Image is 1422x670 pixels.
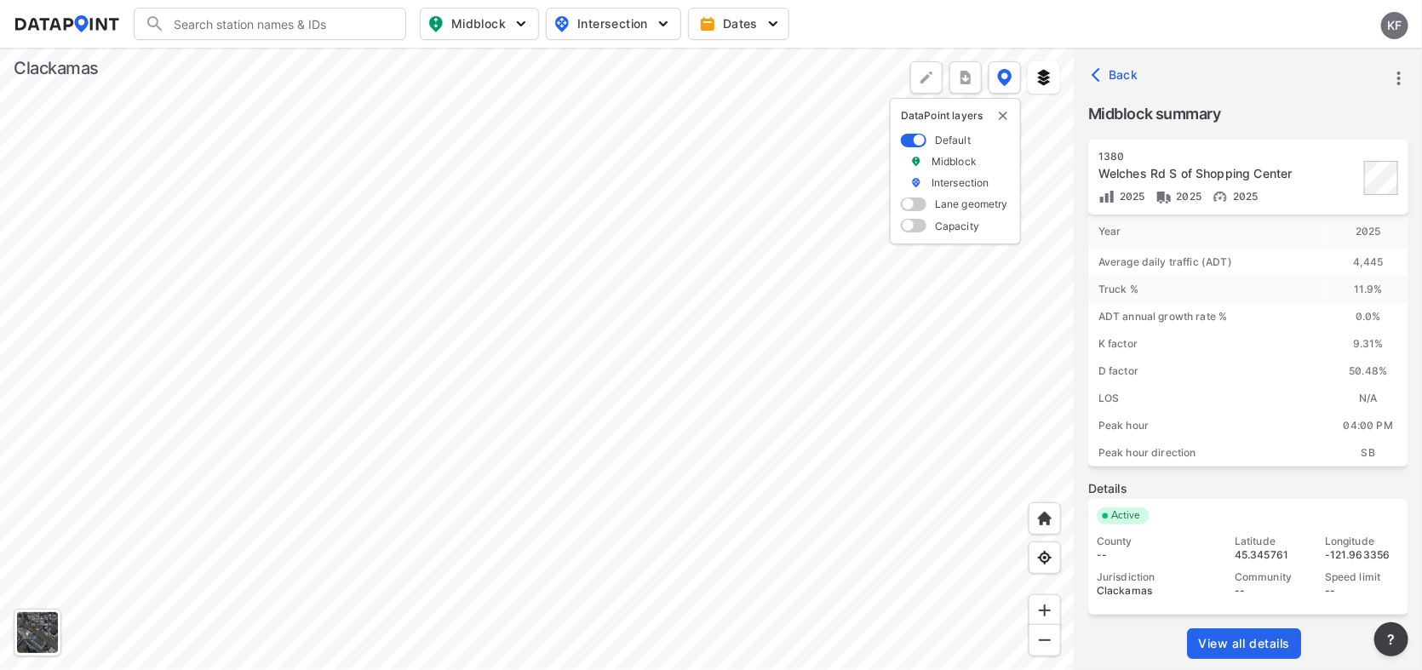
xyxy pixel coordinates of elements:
[1098,165,1359,182] div: Welches Rd S of Shopping Center
[1328,249,1408,276] div: 4,445
[1088,385,1328,412] div: LOS
[1173,190,1202,203] span: 2025
[14,609,61,656] div: Toggle basemap
[1328,412,1408,439] div: 04:00 PM
[1374,622,1408,656] button: more
[1088,303,1328,330] div: ADT annual growth rate %
[1088,358,1328,385] div: D factor
[918,69,935,86] img: +Dz8AAAAASUVORK5CYII=
[1104,507,1150,524] span: Active
[165,10,395,37] input: Search
[1095,66,1138,83] span: Back
[996,109,1010,123] button: delete
[1235,548,1310,562] div: 45.345761
[1212,188,1229,205] img: Vehicle speed
[1328,303,1408,330] div: 0.0 %
[1155,188,1173,205] img: Vehicle class
[997,69,1012,86] img: data-point-layers.37681fc9.svg
[14,15,120,32] img: dataPointLogo.9353c09d.svg
[1381,12,1408,39] div: KF
[1328,215,1408,249] div: 2025
[546,8,681,40] button: Intersection
[552,14,572,34] img: map_pin_int.54838e6b.svg
[996,109,1010,123] img: close-external-leyer.3061a1c7.svg
[427,14,528,34] span: Midblock
[949,61,982,94] button: more
[1029,624,1061,656] div: Zoom out
[513,15,530,32] img: 5YPKRKmlfpI5mqlR8AD95paCi+0kK1fRFDJSaMmawlwaeJcJwk9O2fotCW5ve9gAAAAASUVORK5CYII=
[1328,385,1408,412] div: N/A
[935,219,979,233] label: Capacity
[1098,188,1115,205] img: Volume count
[1029,594,1061,627] div: Zoom in
[426,14,446,34] img: map_pin_mid.602f9df1.svg
[1097,548,1219,562] div: --
[1229,190,1259,203] span: 2025
[910,175,922,190] img: marker_Intersection.6861001b.svg
[702,15,778,32] span: Dates
[1385,629,1398,650] span: ?
[1088,249,1328,276] div: Average daily traffic (ADT)
[1088,330,1328,358] div: K factor
[1097,570,1219,584] div: Jurisdiction
[1385,64,1413,93] button: more
[910,154,922,169] img: marker_Midblock.5ba75e30.svg
[1097,584,1219,598] div: Clackamas
[935,133,971,147] label: Default
[1088,102,1408,126] label: Midblock summary
[1325,584,1400,598] div: --
[1088,276,1328,303] div: Truck %
[1029,541,1061,574] div: View my location
[1325,570,1400,584] div: Speed limit
[901,109,1010,123] p: DataPoint layers
[1325,548,1400,562] div: -121.963356
[1088,215,1328,249] div: Year
[957,69,974,86] img: xqJnZQTG2JQi0x5lvmkeSNbbgIiQD62bqHG8IfrOzanD0FsRdYrij6fAAAAAElFTkSuQmCC
[553,14,670,34] span: Intersection
[1098,150,1359,163] div: 1380
[1235,535,1310,548] div: Latitude
[1088,480,1408,497] label: Details
[420,8,539,40] button: Midblock
[655,15,672,32] img: 5YPKRKmlfpI5mqlR8AD95paCi+0kK1fRFDJSaMmawlwaeJcJwk9O2fotCW5ve9gAAAAASUVORK5CYII=
[1036,510,1053,527] img: +XpAUvaXAN7GudzAAAAAElFTkSuQmCC
[1235,584,1310,598] div: --
[1036,602,1053,619] img: ZvzfEJKXnyWIrJytrsY285QMwk63cM6Drc+sIAAAAASUVORK5CYII=
[1325,535,1400,548] div: Longitude
[1328,330,1408,358] div: 9.31%
[1198,635,1290,652] span: View all details
[1328,358,1408,385] div: 50.48%
[1115,190,1145,203] span: 2025
[935,197,1008,211] label: Lane geometry
[1036,549,1053,566] img: zeq5HYn9AnE9l6UmnFLPAAAAAElFTkSuQmCC
[1088,439,1328,467] div: Peak hour direction
[1328,276,1408,303] div: 11.9 %
[910,61,943,94] div: Polygon tool
[932,175,989,190] label: Intersection
[989,61,1021,94] button: DataPoint layers
[1036,632,1053,649] img: MAAAAAElFTkSuQmCC
[1029,502,1061,535] div: Home
[688,8,789,40] button: Dates
[1328,439,1408,467] div: SB
[1097,535,1219,548] div: County
[1035,69,1052,86] img: layers.ee07997e.svg
[1088,412,1328,439] div: Peak hour
[1028,61,1060,94] button: External layers
[765,15,782,32] img: 5YPKRKmlfpI5mqlR8AD95paCi+0kK1fRFDJSaMmawlwaeJcJwk9O2fotCW5ve9gAAAAASUVORK5CYII=
[1088,61,1145,89] button: Back
[932,154,977,169] label: Midblock
[1235,570,1310,584] div: Community
[14,56,99,80] div: Clackamas
[699,15,716,32] img: calendar-gold.39a51dde.svg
